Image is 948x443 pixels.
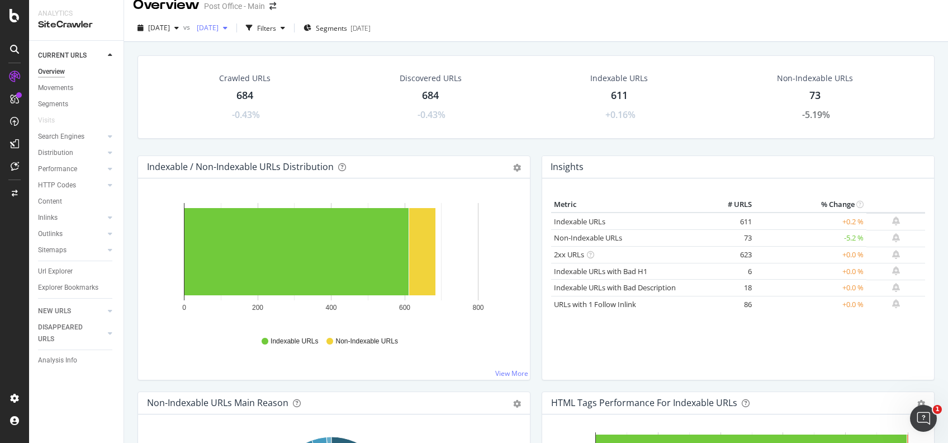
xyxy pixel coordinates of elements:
th: Metric [551,196,710,213]
span: Indexable URLs [271,337,318,346]
td: 623 [710,247,755,263]
td: 611 [710,213,755,230]
div: gear [513,400,521,408]
span: 2025 Sep. 8th [192,23,219,32]
iframe: Intercom live chat [910,405,937,432]
div: Explorer Bookmarks [38,282,98,294]
td: 73 [710,230,755,247]
div: Indexable / Non-Indexable URLs Distribution [147,161,334,172]
th: % Change [755,196,866,213]
div: Url Explorer [38,266,73,277]
button: Segments[DATE] [299,19,375,37]
a: URLs with 1 Follow Inlink [554,299,636,309]
text: 400 [325,304,336,312]
div: Analytics [38,9,115,18]
div: bell-plus [892,299,900,308]
a: Movements [38,82,116,94]
td: 18 [710,280,755,296]
div: -5.19% [802,109,830,121]
div: 684 [422,88,439,103]
div: -0.43% [232,109,260,121]
td: +0.0 % [755,247,866,263]
td: 86 [710,296,755,313]
div: bell-plus [892,250,900,259]
div: Segments [38,98,68,110]
a: 2xx URLs [554,249,584,260]
h4: Insights [551,159,584,175]
a: Non-Indexable URLs [554,233,622,243]
button: [DATE] [133,19,183,37]
a: View More [495,369,528,378]
td: +0.0 % [755,296,866,313]
a: Sitemaps [38,244,105,256]
div: 684 [236,88,253,103]
div: SiteCrawler [38,18,115,31]
div: CURRENT URLS [38,50,87,62]
div: Performance [38,163,77,175]
div: bell-plus [892,233,900,242]
div: Non-Indexable URLs Main Reason [147,397,288,408]
div: bell-plus [892,216,900,225]
div: bell-plus [892,266,900,275]
div: Inlinks [38,212,58,224]
span: 2025 Oct. 6th [148,23,170,32]
div: +0.16% [605,109,636,121]
a: Visits [38,115,66,126]
div: 611 [611,88,628,103]
text: 800 [472,304,484,312]
div: NEW URLS [38,305,71,317]
td: +0.0 % [755,263,866,280]
button: Filters [241,19,290,37]
a: Indexable URLs with Bad H1 [554,266,647,276]
text: 600 [399,304,410,312]
div: Content [38,196,62,208]
a: Content [38,196,116,208]
div: DISAPPEARED URLS [38,322,94,345]
div: Search Engines [38,131,84,143]
div: Outlinks [38,228,63,240]
div: Analysis Info [38,355,77,366]
a: Distribution [38,147,105,159]
div: [DATE] [350,23,371,33]
div: Non-Indexable URLs [777,73,853,84]
span: Non-Indexable URLs [335,337,397,346]
div: Filters [257,23,276,33]
a: Outlinks [38,228,105,240]
div: Indexable URLs [590,73,648,84]
div: -0.43% [418,109,445,121]
a: Inlinks [38,212,105,224]
div: 73 [809,88,821,103]
a: HTTP Codes [38,180,105,191]
div: Movements [38,82,73,94]
text: 0 [182,304,186,312]
a: Search Engines [38,131,105,143]
a: CURRENT URLS [38,50,105,62]
td: 6 [710,263,755,280]
div: Discovered URLs [400,73,462,84]
svg: A chart. [147,196,515,326]
a: DISAPPEARED URLS [38,322,105,345]
div: Post Office - Main [204,1,265,12]
a: Performance [38,163,105,175]
div: gear [917,400,925,408]
div: Crawled URLs [219,73,271,84]
td: -5.2 % [755,230,866,247]
a: Indexable URLs [554,216,605,227]
a: NEW URLS [38,305,105,317]
a: Analysis Info [38,355,116,366]
div: arrow-right-arrow-left [269,2,276,10]
div: bell-plus [892,283,900,292]
text: 200 [252,304,263,312]
td: +0.2 % [755,213,866,230]
a: Url Explorer [38,266,116,277]
div: HTML Tags Performance for Indexable URLs [551,397,737,408]
a: Explorer Bookmarks [38,282,116,294]
div: Overview [38,66,65,78]
div: HTTP Codes [38,180,76,191]
div: Distribution [38,147,73,159]
div: Sitemaps [38,244,67,256]
span: Segments [316,23,347,33]
span: vs [183,22,192,32]
div: Visits [38,115,55,126]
